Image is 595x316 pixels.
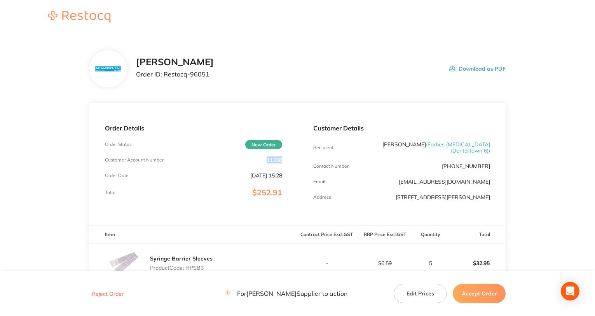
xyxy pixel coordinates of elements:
[442,163,490,169] p: [PHONE_NUMBER]
[252,188,282,197] span: $252.91
[267,157,282,163] p: 11338
[453,284,506,303] button: Accept Order
[105,173,129,178] p: Order Date
[150,265,213,271] p: Product Code: HPSB3
[426,141,490,154] span: ( Forbes [MEDICAL_DATA] (DentalTown 6) )
[250,172,282,179] p: [DATE] 15:28
[40,11,118,23] img: Restocq logo
[89,226,298,244] th: Item
[447,226,506,244] th: Total
[396,194,490,200] p: [STREET_ADDRESS][PERSON_NAME]
[245,140,282,149] span: New Order
[561,282,579,300] div: Open Intercom Messenger
[105,190,115,195] p: Total
[313,194,331,200] p: Address
[448,254,505,273] p: $32.95
[356,260,414,266] p: $6.59
[105,157,164,163] p: Customer Account Number
[372,141,490,154] p: [PERSON_NAME]
[95,66,120,71] img: N3hiYW42Mg
[298,226,356,244] th: Contract Price Excl. GST
[89,290,126,297] button: Reject Order
[136,57,214,68] h2: [PERSON_NAME]
[105,244,144,283] img: M2ZlcnZrNA
[414,226,448,244] th: Quantity
[313,145,333,150] p: Recipient
[356,226,414,244] th: RRP Price Excl. GST
[225,290,347,297] p: For [PERSON_NAME] Supplier to action
[40,11,118,24] a: Restocq logo
[415,260,447,266] p: 5
[449,57,506,81] button: Download as PDF
[313,163,349,169] p: Contact Number
[298,260,356,266] p: -
[150,255,213,262] a: Syringe Barrier Sleeves
[105,125,282,132] p: Order Details
[136,71,214,78] p: Order ID: Restocq- 96051
[313,125,490,132] p: Customer Details
[399,178,490,185] a: [EMAIL_ADDRESS][DOMAIN_NAME]
[105,142,132,147] p: Order Status
[313,179,326,184] p: Emaill
[394,284,447,303] button: Edit Prices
